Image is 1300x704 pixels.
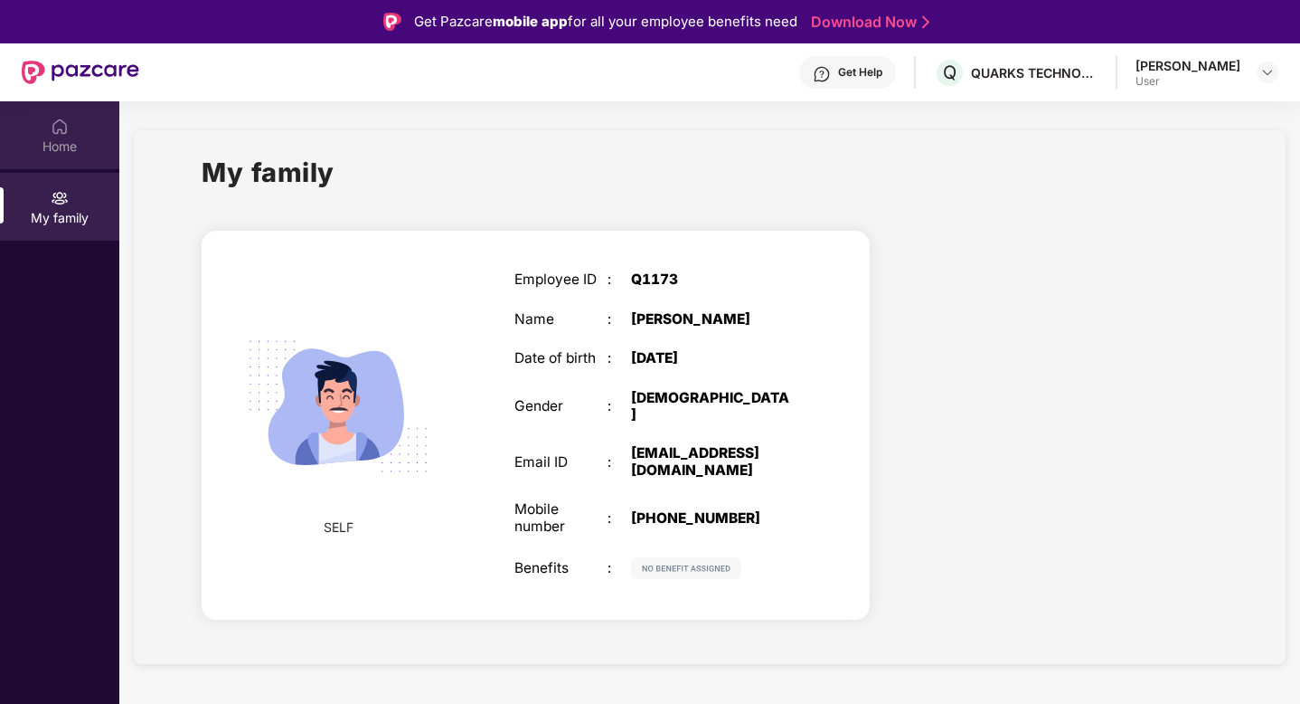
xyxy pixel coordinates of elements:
[514,560,608,576] div: Benefits
[514,398,608,414] div: Gender
[608,510,631,527] div: :
[227,295,449,518] img: svg+xml;base64,PHN2ZyB4bWxucz0iaHR0cDovL3d3dy53My5vcmcvMjAwMC9zdmciIHdpZHRoPSIyMjQiIGhlaWdodD0iMT...
[324,518,353,538] span: SELF
[202,152,334,193] h1: My family
[514,501,608,535] div: Mobile number
[922,13,929,32] img: Stroke
[971,64,1097,81] div: QUARKS TECHNOSOFT
[943,62,956,83] span: Q
[631,510,794,527] div: [PHONE_NUMBER]
[608,311,631,328] div: :
[608,271,631,288] div: :
[838,65,882,80] div: Get Help
[414,11,797,33] div: Get Pazcare for all your employee benefits need
[22,61,139,84] img: New Pazcare Logo
[608,560,631,576] div: :
[608,398,631,414] div: :
[811,13,924,32] a: Download Now
[383,13,401,31] img: Logo
[1135,74,1240,89] div: User
[813,65,831,83] img: svg+xml;base64,PHN2ZyBpZD0iSGVscC0zMngzMiIgeG1sbnM9Imh0dHA6Ly93d3cudzMub3JnLzIwMDAvc3ZnIiB3aWR0aD...
[631,390,794,423] div: [DEMOGRAPHIC_DATA]
[631,445,794,479] div: [EMAIL_ADDRESS][DOMAIN_NAME]
[1135,57,1240,74] div: [PERSON_NAME]
[631,557,741,579] img: svg+xml;base64,PHN2ZyB4bWxucz0iaHR0cDovL3d3dy53My5vcmcvMjAwMC9zdmciIHdpZHRoPSIxMjIiIGhlaWdodD0iMj...
[608,350,631,366] div: :
[51,189,69,207] img: svg+xml;base64,PHN2ZyB3aWR0aD0iMjAiIGhlaWdodD0iMjAiIHZpZXdCb3g9IjAgMCAyMCAyMCIgZmlsbD0ibm9uZSIgeG...
[631,311,794,328] div: [PERSON_NAME]
[493,13,568,30] strong: mobile app
[514,311,608,328] div: Name
[608,454,631,471] div: :
[631,271,794,288] div: Q1173
[514,271,608,288] div: Employee ID
[514,350,608,366] div: Date of birth
[51,118,69,136] img: svg+xml;base64,PHN2ZyBpZD0iSG9tZSIgeG1sbnM9Imh0dHA6Ly93d3cudzMub3JnLzIwMDAvc3ZnIiB3aWR0aD0iMjAiIG...
[514,454,608,471] div: Email ID
[631,350,794,366] div: [DATE]
[1260,65,1275,80] img: svg+xml;base64,PHN2ZyBpZD0iRHJvcGRvd24tMzJ4MzIiIHhtbG5zPSJodHRwOi8vd3d3LnczLm9yZy8yMDAwL3N2ZyIgd2...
